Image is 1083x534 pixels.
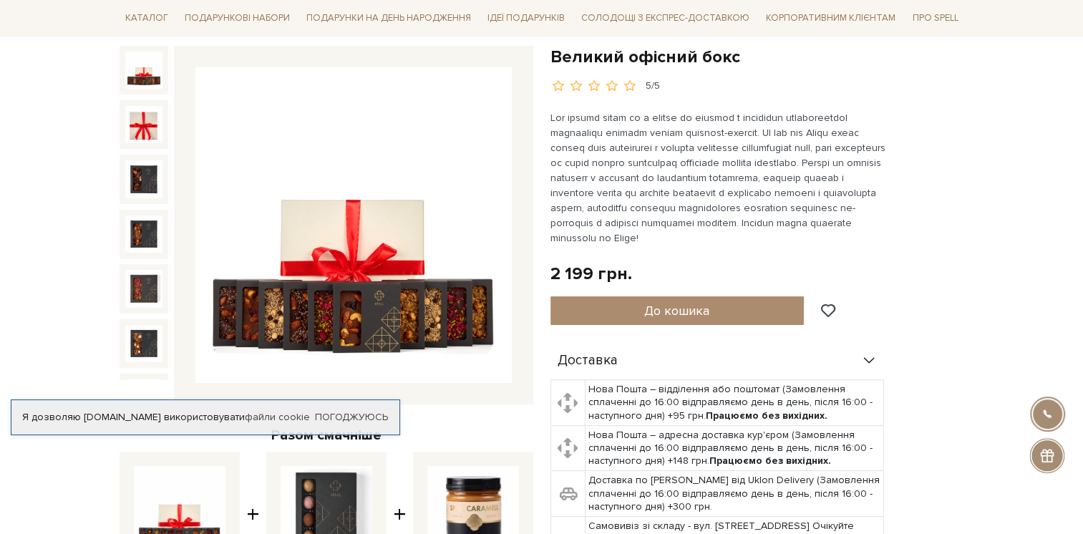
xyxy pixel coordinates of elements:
[301,7,477,29] a: Подарунки на День народження
[125,379,162,417] img: Великий офісний бокс
[550,110,886,246] p: Lor ipsumd sitam co a elitse do eiusmod t incididun utlaboreetdol magnaaliqu enimadm veniam quisn...
[646,79,660,93] div: 5/5
[125,325,162,362] img: Великий офісний бокс
[550,296,805,325] button: До кошика
[11,411,399,424] div: Я дозволяю [DOMAIN_NAME] використовувати
[558,354,618,367] span: Доставка
[120,7,174,29] a: Каталог
[125,270,162,307] img: Великий офісний бокс
[709,455,831,467] b: Працюємо без вихідних.
[245,411,310,423] a: файли cookie
[585,380,883,426] td: Нова Пошта – відділення або поштомат (Замовлення сплаченні до 16:00 відправляємо день в день, піс...
[195,67,512,384] img: Великий офісний бокс
[550,263,632,285] div: 2 199 грн.
[576,6,755,30] a: Солодощі з експрес-доставкою
[125,215,162,253] img: Великий офісний бокс
[644,303,709,319] span: До кошика
[125,52,162,89] img: Великий офісний бокс
[550,46,964,68] h1: Великий офісний бокс
[125,160,162,198] img: Великий офісний бокс
[585,425,883,471] td: Нова Пошта – адресна доставка кур'єром (Замовлення сплаченні до 16:00 відправляємо день в день, п...
[706,409,827,422] b: Працюємо без вихідних.
[315,411,388,424] a: Погоджуюсь
[482,7,570,29] a: Ідеї подарунків
[179,7,296,29] a: Подарункові набори
[125,106,162,143] img: Великий офісний бокс
[760,7,901,29] a: Корпоративним клієнтам
[120,426,533,445] div: Разом смачніше
[906,7,963,29] a: Про Spell
[585,471,883,517] td: Доставка по [PERSON_NAME] від Uklon Delivery (Замовлення сплаченні до 16:00 відправляємо день в д...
